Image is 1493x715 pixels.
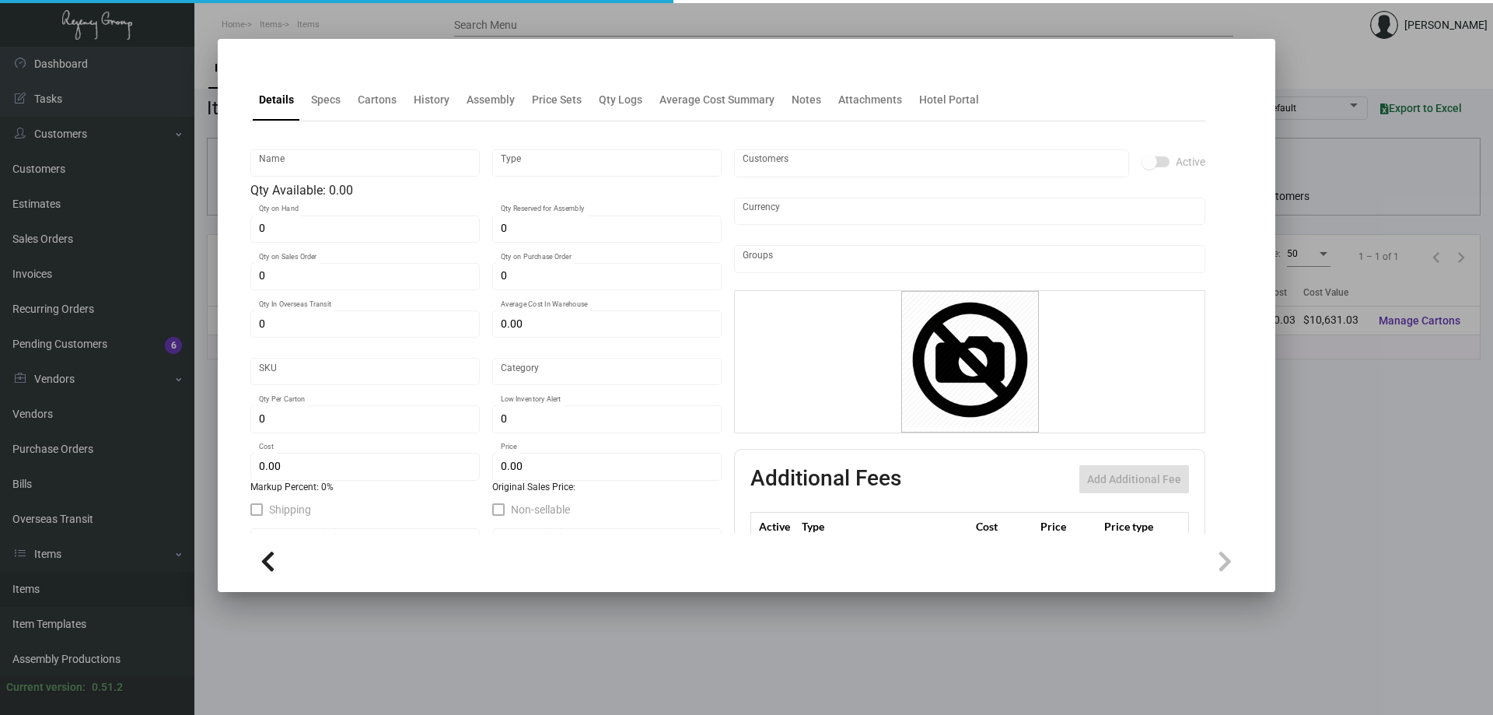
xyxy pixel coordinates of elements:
[1087,473,1181,485] span: Add Additional Fee
[1176,152,1205,171] span: Active
[92,679,123,696] div: 0.51.2
[414,92,449,108] div: History
[599,92,642,108] div: Qty Logs
[532,92,582,108] div: Price Sets
[511,500,570,519] span: Non-sellable
[1079,465,1189,493] button: Add Additional Fee
[919,92,979,108] div: Hotel Portal
[311,92,341,108] div: Specs
[269,500,311,519] span: Shipping
[838,92,902,108] div: Attachments
[798,513,972,540] th: Type
[659,92,774,108] div: Average Cost Summary
[1037,513,1100,540] th: Price
[792,92,821,108] div: Notes
[1100,513,1170,540] th: Price type
[259,92,294,108] div: Details
[250,181,722,200] div: Qty Available: 0.00
[743,157,1121,170] input: Add new..
[6,679,86,696] div: Current version:
[972,513,1036,540] th: Cost
[750,465,901,493] h2: Additional Fees
[467,92,515,108] div: Assembly
[743,253,1198,265] input: Add new..
[358,92,397,108] div: Cartons
[751,513,799,540] th: Active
